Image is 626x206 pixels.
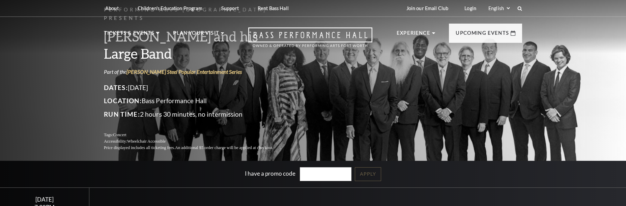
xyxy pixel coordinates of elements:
[104,97,142,105] span: Location:
[104,95,289,106] p: Bass Performance Hall
[138,5,202,11] p: Children's Education Program
[221,5,239,11] p: Support
[104,109,289,120] p: 2 hours 30 minutes, no intermission
[113,133,126,137] span: Concert
[105,5,119,11] p: About
[104,84,128,91] span: Dates:
[456,29,509,41] p: Upcoming Events
[258,5,289,11] p: Rent Bass Hall
[175,145,273,150] span: An additional $5 order charge will be applied at checkout.
[104,138,289,145] p: Accessibility:
[104,68,289,76] p: Part of the
[127,139,166,144] span: Wheelchair Accessible
[104,145,289,151] p: Price displayed includes all ticketing fees.
[104,132,289,138] p: Tags:
[487,5,511,11] select: Select:
[104,82,289,93] p: [DATE]
[397,29,430,41] p: Experience
[8,196,81,203] div: [DATE]
[245,170,295,177] label: I have a promo code
[126,68,242,75] a: [PERSON_NAME] Steel Popular Entertainment Series
[104,110,140,118] span: Run Time:
[104,29,154,41] p: Tickets & Events
[173,29,219,41] p: Plan Your Visit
